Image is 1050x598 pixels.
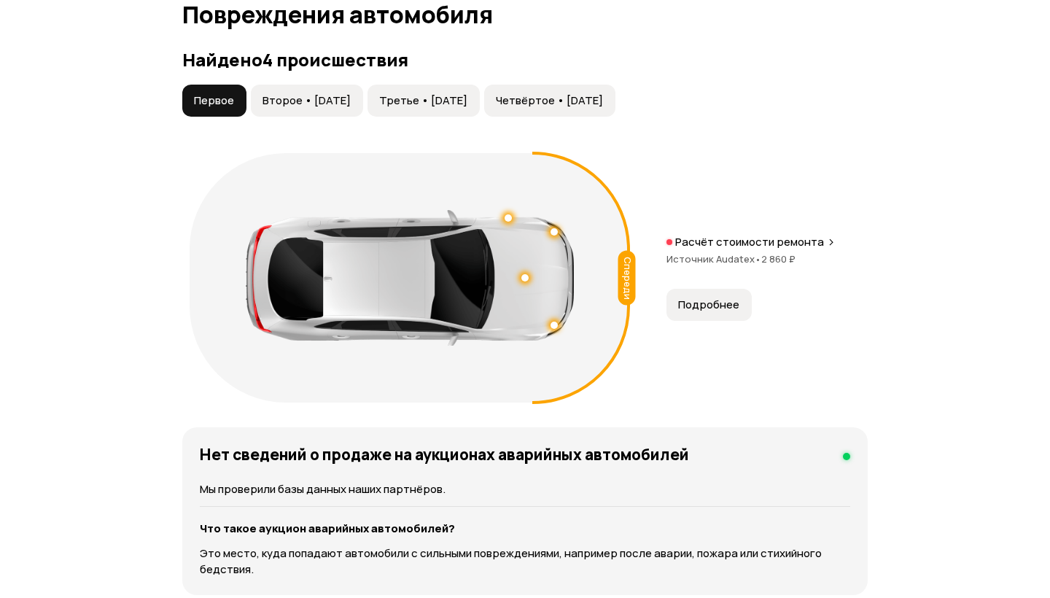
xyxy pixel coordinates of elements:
[675,235,824,249] p: Расчёт стоимости ремонта
[194,93,234,108] span: Первое
[755,252,761,265] span: •
[666,252,761,265] span: Источник Audatex
[666,289,752,321] button: Подробнее
[182,1,868,28] h1: Повреждения автомобиля
[200,445,689,464] h4: Нет сведений о продаже на аукционах аварийных автомобилей
[200,521,455,536] strong: Что такое аукцион аварийных автомобилей?
[379,93,467,108] span: Третье • [DATE]
[618,250,636,305] div: Спереди
[251,85,363,117] button: Второе • [DATE]
[496,93,603,108] span: Четвёртое • [DATE]
[678,298,739,312] span: Подробнее
[262,93,351,108] span: Второе • [DATE]
[367,85,480,117] button: Третье • [DATE]
[200,545,850,578] p: Это место, куда попадают автомобили с сильными повреждениями, например после аварии, пожара или с...
[182,50,868,70] h3: Найдено 4 происшествия
[484,85,615,117] button: Четвёртое • [DATE]
[761,252,796,265] span: 2 860 ₽
[200,481,850,497] p: Мы проверили базы данных наших партнёров.
[182,85,246,117] button: Первое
